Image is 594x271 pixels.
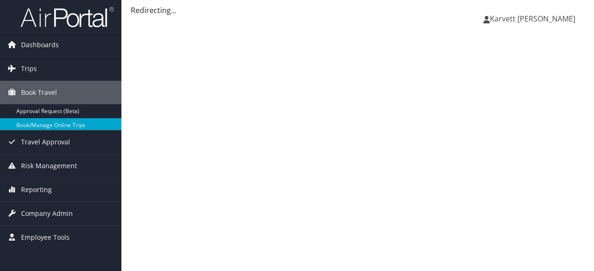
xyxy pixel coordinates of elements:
[131,5,585,16] div: Redirecting...
[483,5,585,33] a: Karvett [PERSON_NAME]
[21,226,70,249] span: Employee Tools
[21,6,114,28] img: airportal-logo.png
[21,57,37,80] span: Trips
[21,33,59,57] span: Dashboards
[21,178,52,201] span: Reporting
[21,81,57,104] span: Book Travel
[21,154,77,178] span: Risk Management
[21,130,70,154] span: Travel Approval
[21,202,73,225] span: Company Admin
[490,14,575,24] span: Karvett [PERSON_NAME]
